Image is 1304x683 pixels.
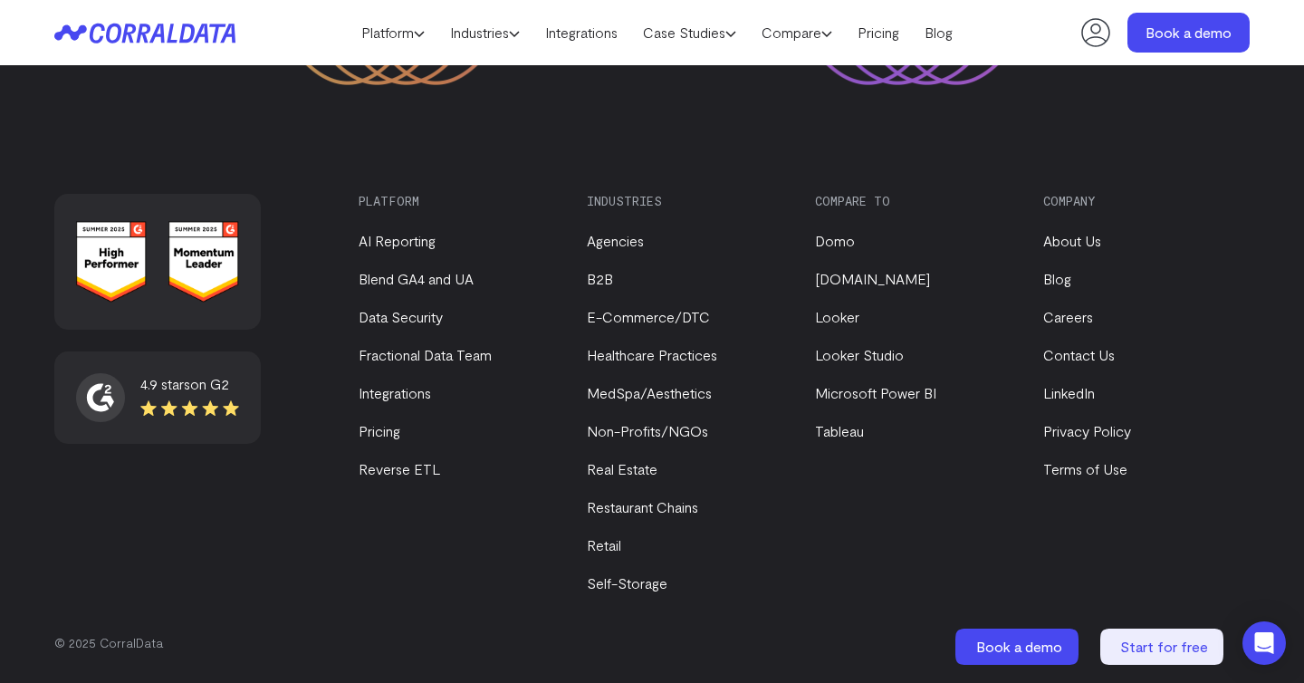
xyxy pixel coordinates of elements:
a: Restaurant Chains [587,498,698,515]
a: Non-Profits/NGOs [587,422,708,439]
a: AI Reporting [359,232,436,249]
a: Book a demo [1127,13,1250,53]
a: Industries [437,19,532,46]
a: LinkedIn [1043,384,1095,401]
a: Blog [1043,270,1071,287]
a: Data Security [359,308,443,325]
a: Microsoft Power BI [815,384,936,401]
a: Tableau [815,422,864,439]
span: on G2 [190,375,229,392]
a: Privacy Policy [1043,422,1131,439]
a: Compare [749,19,845,46]
a: [DOMAIN_NAME] [815,270,930,287]
a: E-Commerce/DTC [587,308,710,325]
a: Pricing [845,19,912,46]
a: Pricing [359,422,400,439]
a: MedSpa/Aesthetics [587,384,712,401]
h3: Company [1043,194,1241,208]
div: Open Intercom Messenger [1242,621,1286,665]
p: © 2025 CorralData [54,634,1250,652]
span: Book a demo [976,638,1062,655]
a: Integrations [359,384,431,401]
a: Healthcare Practices [587,346,717,363]
a: About Us [1043,232,1101,249]
a: Looker [815,308,859,325]
a: Reverse ETL [359,460,440,477]
a: Contact Us [1043,346,1115,363]
a: Case Studies [630,19,749,46]
h3: Platform [359,194,556,208]
a: Careers [1043,308,1093,325]
a: Agencies [587,232,644,249]
a: Fractional Data Team [359,346,492,363]
a: Retail [587,536,621,553]
a: Blog [912,19,965,46]
a: B2B [587,270,613,287]
a: Book a demo [955,629,1082,665]
a: Real Estate [587,460,657,477]
h3: Industries [587,194,784,208]
a: Integrations [532,19,630,46]
a: Start for free [1100,629,1227,665]
div: 4.9 stars [140,373,239,395]
a: Self-Storage [587,574,667,592]
h3: Compare to [815,194,1012,208]
a: Looker Studio [815,346,904,363]
a: Blend GA4 and UA [359,270,474,287]
a: Platform [349,19,437,46]
a: Domo [815,232,855,249]
a: 4.9 starson G2 [76,373,239,422]
a: Terms of Use [1043,460,1127,477]
span: Start for free [1120,638,1208,655]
